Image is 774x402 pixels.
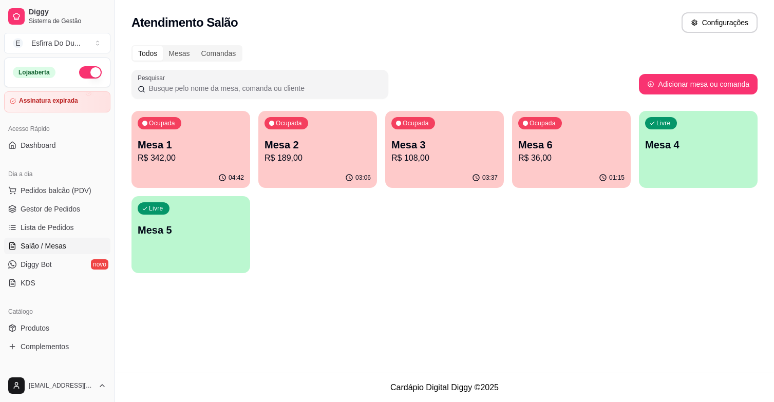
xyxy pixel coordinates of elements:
[258,111,377,188] button: OcupadaMesa 2R$ 189,0003:06
[385,111,504,188] button: OcupadaMesa 3R$ 108,0003:37
[4,338,110,355] a: Complementos
[4,320,110,336] a: Produtos
[13,38,23,48] span: E
[13,67,55,78] div: Loja aberta
[133,46,163,61] div: Todos
[21,259,52,270] span: Diggy Bot
[4,4,110,29] a: DiggySistema de Gestão
[355,174,371,182] p: 03:06
[276,119,302,127] p: Ocupada
[4,91,110,112] a: Assinatura expirada
[530,119,556,127] p: Ocupada
[4,303,110,320] div: Catálogo
[518,152,625,164] p: R$ 36,00
[639,74,758,94] button: Adicionar mesa ou comanda
[149,204,163,213] p: Livre
[645,138,751,152] p: Mesa 4
[4,256,110,273] a: Diggy Botnovo
[4,166,110,182] div: Dia a dia
[131,111,250,188] button: OcupadaMesa 1R$ 342,0004:42
[138,73,168,82] label: Pesquisar
[21,204,80,214] span: Gestor de Pedidos
[265,152,371,164] p: R$ 189,00
[21,341,69,352] span: Complementos
[4,373,110,398] button: [EMAIL_ADDRESS][DOMAIN_NAME]
[391,152,498,164] p: R$ 108,00
[4,219,110,236] a: Lista de Pedidos
[609,174,625,182] p: 01:15
[682,12,758,33] button: Configurações
[4,121,110,137] div: Acesso Rápido
[518,138,625,152] p: Mesa 6
[21,222,74,233] span: Lista de Pedidos
[4,33,110,53] button: Select a team
[4,238,110,254] a: Salão / Mesas
[21,323,49,333] span: Produtos
[163,46,195,61] div: Mesas
[639,111,758,188] button: LivreMesa 4
[21,140,56,150] span: Dashboard
[31,38,81,48] div: Esfirra Do Du ...
[4,137,110,154] a: Dashboard
[131,14,238,31] h2: Atendimento Salão
[21,241,66,251] span: Salão / Mesas
[21,185,91,196] span: Pedidos balcão (PDV)
[138,152,244,164] p: R$ 342,00
[4,275,110,291] a: KDS
[138,138,244,152] p: Mesa 1
[196,46,242,61] div: Comandas
[131,196,250,273] button: LivreMesa 5
[403,119,429,127] p: Ocupada
[115,373,774,402] footer: Cardápio Digital Diggy © 2025
[512,111,631,188] button: OcupadaMesa 6R$ 36,0001:15
[29,8,106,17] span: Diggy
[79,66,102,79] button: Alterar Status
[29,381,94,390] span: [EMAIL_ADDRESS][DOMAIN_NAME]
[391,138,498,152] p: Mesa 3
[21,278,35,288] span: KDS
[138,223,244,237] p: Mesa 5
[656,119,671,127] p: Livre
[4,182,110,199] button: Pedidos balcão (PDV)
[149,119,175,127] p: Ocupada
[29,17,106,25] span: Sistema de Gestão
[229,174,244,182] p: 04:42
[4,201,110,217] a: Gestor de Pedidos
[482,174,498,182] p: 03:37
[145,83,382,93] input: Pesquisar
[265,138,371,152] p: Mesa 2
[19,97,78,105] article: Assinatura expirada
